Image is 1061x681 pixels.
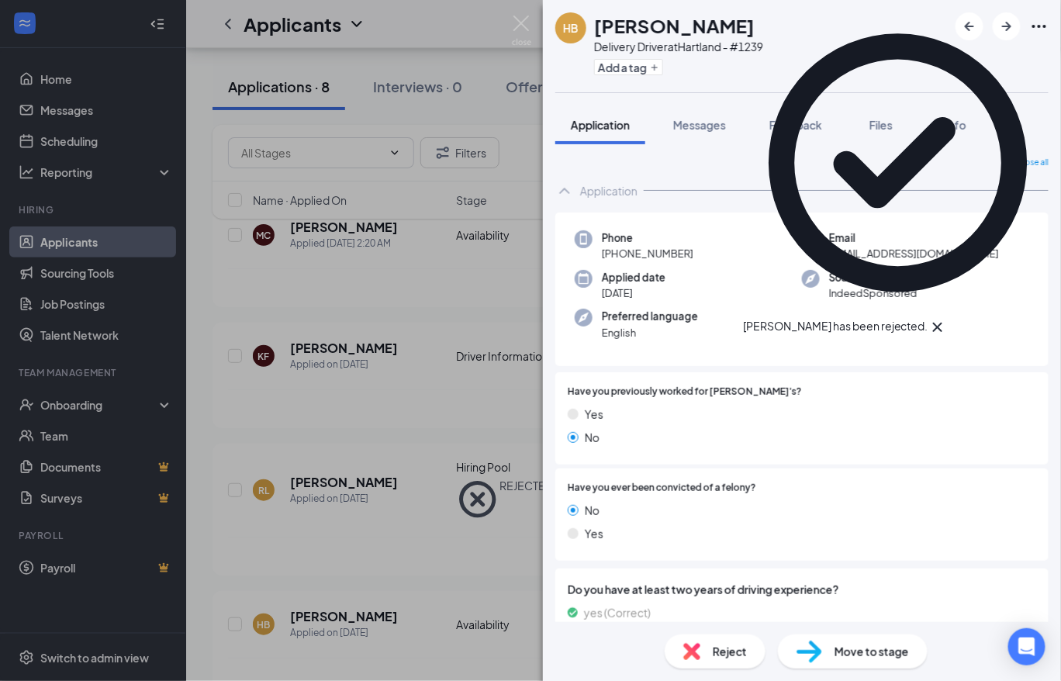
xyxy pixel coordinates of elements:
[568,385,802,399] span: Have you previously worked for [PERSON_NAME]'s?
[602,309,698,324] span: Preferred language
[563,20,579,36] div: HB
[568,581,1036,598] span: Do you have at least two years of driving experience?
[602,230,693,246] span: Phone
[571,118,630,132] span: Application
[585,525,603,542] span: Yes
[1008,628,1045,665] div: Open Intercom Messenger
[743,318,928,337] div: [PERSON_NAME] has been rejected.
[585,406,603,423] span: Yes
[673,118,726,132] span: Messages
[555,181,574,200] svg: ChevronUp
[835,643,909,660] span: Move to stage
[580,183,638,199] div: Application
[594,12,755,39] h1: [PERSON_NAME]
[584,604,651,621] span: yes (Correct)
[743,8,1053,318] svg: CheckmarkCircle
[594,59,663,75] button: PlusAdd a tag
[602,325,698,340] span: English
[650,63,659,72] svg: Plus
[602,285,665,301] span: [DATE]
[585,502,600,519] span: No
[585,429,600,446] span: No
[602,246,693,261] span: [PHONE_NUMBER]
[713,643,747,660] span: Reject
[594,39,763,54] div: Delivery Driver at Hartland - #1239
[928,318,947,337] svg: Cross
[568,481,756,496] span: Have you ever been convicted of a felony?
[602,270,665,285] span: Applied date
